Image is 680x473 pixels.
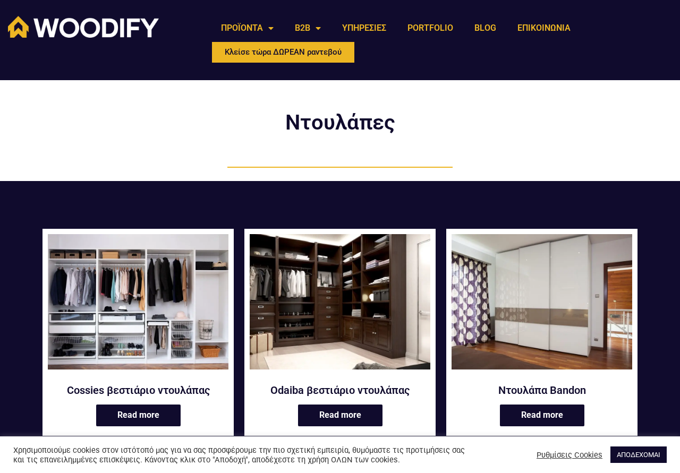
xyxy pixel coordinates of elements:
[452,234,632,376] a: Ντουλάπα Bandon
[250,234,430,376] a: Odaiba βεστιάριο ντουλάπας
[212,112,467,133] h2: Ντουλάπες
[507,16,581,40] a: ΕΠΙΚΟΙΝΩΝΙΑ
[225,48,342,56] span: Κλείσε τώρα ΔΩΡΕΑΝ ραντεβού
[48,234,228,376] a: Cossies βεστιάριο ντουλάπας
[452,383,632,397] a: Ντουλάπα Bandon
[8,16,159,38] img: Woodify
[250,383,430,397] a: Odaiba βεστιάριο ντουλάπας
[397,16,464,40] a: PORTFOLIO
[284,16,331,40] a: B2B
[537,450,602,460] a: Ρυθμίσεις Cookies
[210,16,284,40] a: ΠΡΟΪΟΝΤΑ
[331,16,397,40] a: ΥΠΗΡΕΣΙΕΣ
[298,405,382,426] a: Read more about “Odaiba βεστιάριο ντουλάπας”
[500,405,584,426] a: Read more about “Ντουλάπα Bandon”
[96,405,181,426] a: Read more about “Cossies βεστιάριο ντουλάπας”
[464,16,507,40] a: BLOG
[210,16,581,40] nav: Menu
[610,446,667,463] a: ΑΠΟΔΕΧΟΜΑΙ
[48,383,228,397] a: Cossies βεστιάριο ντουλάπας
[13,445,471,465] div: Χρησιμοποιούμε cookies στον ιστότοπό μας για να σας προσφέρουμε την πιο σχετική εμπειρία, θυμόμασ...
[210,40,356,64] a: Κλείσε τώρα ΔΩΡΕΑΝ ραντεβού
